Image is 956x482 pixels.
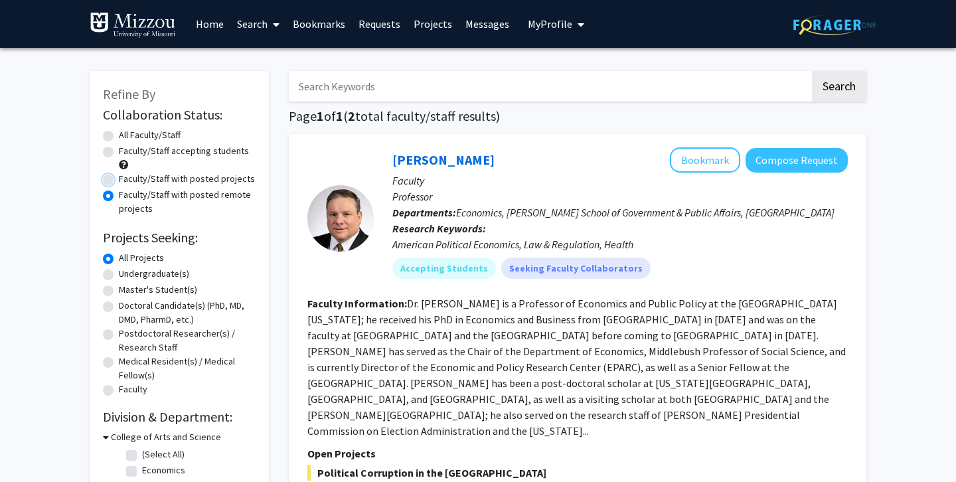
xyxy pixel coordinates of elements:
[746,148,848,173] button: Compose Request to Jeff Milyo
[142,463,185,477] label: Economics
[392,222,486,235] b: Research Keywords:
[103,409,256,425] h2: Division & Department:
[286,1,352,47] a: Bookmarks
[10,422,56,472] iframe: Chat
[289,108,866,124] h1: Page of ( total faculty/staff results)
[119,355,256,382] label: Medical Resident(s) / Medical Fellow(s)
[352,1,407,47] a: Requests
[336,108,343,124] span: 1
[392,206,456,219] b: Departments:
[119,299,256,327] label: Doctoral Candidate(s) (PhD, MD, DMD, PharmD, etc.)
[119,172,255,186] label: Faculty/Staff with posted projects
[189,1,230,47] a: Home
[793,15,876,35] img: ForagerOne Logo
[103,107,256,123] h2: Collaboration Status:
[289,71,810,102] input: Search Keywords
[392,236,848,252] div: American Political Economics, Law & Regulation, Health
[119,283,197,297] label: Master's Student(s)
[119,188,256,216] label: Faculty/Staff with posted remote projects
[528,17,572,31] span: My Profile
[90,12,176,39] img: University of Missouri Logo
[348,108,355,124] span: 2
[307,297,846,438] fg-read-more: Dr. [PERSON_NAME] is a Professor of Economics and Public Policy at the [GEOGRAPHIC_DATA][US_STATE...
[307,465,848,481] span: Political Corruption in the [GEOGRAPHIC_DATA]
[317,108,324,124] span: 1
[103,86,155,102] span: Refine By
[407,1,459,47] a: Projects
[142,447,185,461] label: (Select All)
[111,430,221,444] h3: College of Arts and Science
[119,251,164,265] label: All Projects
[307,297,407,310] b: Faculty Information:
[230,1,286,47] a: Search
[119,267,189,281] label: Undergraduate(s)
[501,258,651,279] mat-chip: Seeking Faculty Collaborators
[812,71,866,102] button: Search
[392,173,848,189] p: Faculty
[392,189,848,204] p: Professor
[456,206,835,219] span: Economics, [PERSON_NAME] School of Government & Public Affairs, [GEOGRAPHIC_DATA]
[119,327,256,355] label: Postdoctoral Researcher(s) / Research Staff
[103,230,256,246] h2: Projects Seeking:
[119,382,147,396] label: Faculty
[307,445,848,461] p: Open Projects
[392,151,495,168] a: [PERSON_NAME]
[119,144,249,158] label: Faculty/Staff accepting students
[119,128,181,142] label: All Faculty/Staff
[459,1,516,47] a: Messages
[392,258,496,279] mat-chip: Accepting Students
[670,147,740,173] button: Add Jeff Milyo to Bookmarks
